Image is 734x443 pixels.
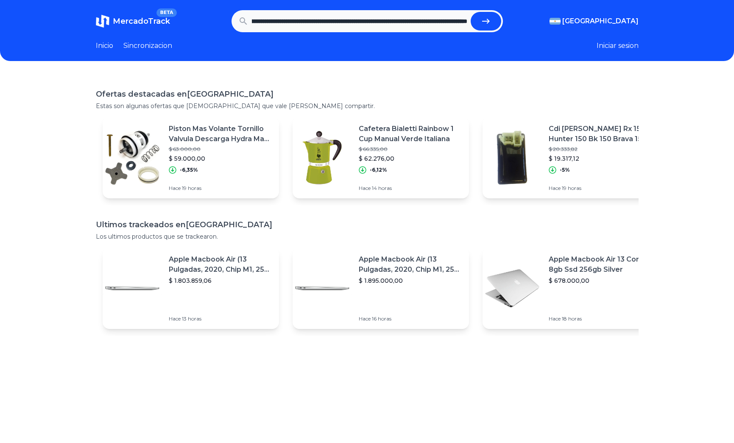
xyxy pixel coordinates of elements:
[169,146,272,153] p: $ 63.000,00
[96,14,109,28] img: MercadoTrack
[103,248,279,329] a: Featured imageApple Macbook Air (13 Pulgadas, 2020, Chip M1, 256 Gb De Ssd, 8 Gb De Ram) - Plata$...
[169,315,272,322] p: Hace 13 horas
[359,124,462,144] p: Cafetera Bialetti Rainbow 1 Cup Manual Verde Italiana
[597,41,639,51] button: Iniciar sesion
[359,185,462,192] p: Hace 14 horas
[169,276,272,285] p: $ 1.803.859,06
[96,219,639,231] h1: Ultimos trackeados en [GEOGRAPHIC_DATA]
[96,14,170,28] a: MercadoTrackBETA
[549,254,652,275] p: Apple Macbook Air 13 Core I5 8gb Ssd 256gb Silver
[549,276,652,285] p: $ 678.000,00
[113,17,170,26] span: MercadoTrack
[293,248,469,329] a: Featured imageApple Macbook Air (13 Pulgadas, 2020, Chip M1, 256 Gb De Ssd, 8 Gb De Ram) - Plata$...
[103,259,162,318] img: Featured image
[293,117,469,198] a: Featured imageCafetera Bialetti Rainbow 1 Cup Manual Verde Italiana$ 66.335,00$ 62.276,00-6,12%Ha...
[560,167,570,173] p: -5%
[169,124,272,144] p: Piston Mas Volante Tornillo Valvula Descarga Hydra Max Deca
[103,128,162,187] img: Featured image
[123,41,172,51] a: Sincronizacion
[549,124,652,144] p: Cdi [PERSON_NAME] Rx 150 Hunter 150 Bk 150 Brava 150 Vc 150 Okinoi
[550,16,639,26] button: [GEOGRAPHIC_DATA]
[483,128,542,187] img: Featured image
[370,167,387,173] p: -6,12%
[359,146,462,153] p: $ 66.335,00
[483,259,542,318] img: Featured image
[549,146,652,153] p: $ 20.333,82
[549,154,652,163] p: $ 19.317,12
[550,18,561,25] img: Argentina
[359,254,462,275] p: Apple Macbook Air (13 Pulgadas, 2020, Chip M1, 256 Gb De Ssd, 8 Gb De Ram) - Plata
[562,16,639,26] span: [GEOGRAPHIC_DATA]
[96,102,639,110] p: Estas son algunas ofertas que [DEMOGRAPHIC_DATA] que vale [PERSON_NAME] compartir.
[359,276,462,285] p: $ 1.895.000,00
[293,128,352,187] img: Featured image
[96,88,639,100] h1: Ofertas destacadas en [GEOGRAPHIC_DATA]
[359,154,462,163] p: $ 62.276,00
[483,117,659,198] a: Featured imageCdi [PERSON_NAME] Rx 150 Hunter 150 Bk 150 Brava 150 Vc 150 Okinoi$ 20.333,82$ 19.3...
[549,185,652,192] p: Hace 19 horas
[169,185,272,192] p: Hace 19 horas
[169,254,272,275] p: Apple Macbook Air (13 Pulgadas, 2020, Chip M1, 256 Gb De Ssd, 8 Gb De Ram) - Plata
[103,117,279,198] a: Featured imagePiston Mas Volante Tornillo Valvula Descarga Hydra Max Deca$ 63.000,00$ 59.000,00-6...
[96,41,113,51] a: Inicio
[549,315,652,322] p: Hace 18 horas
[293,259,352,318] img: Featured image
[96,232,639,241] p: Los ultimos productos que se trackearon.
[180,167,198,173] p: -6,35%
[169,154,272,163] p: $ 59.000,00
[359,315,462,322] p: Hace 16 horas
[156,8,176,17] span: BETA
[483,248,659,329] a: Featured imageApple Macbook Air 13 Core I5 8gb Ssd 256gb Silver$ 678.000,00Hace 18 horas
